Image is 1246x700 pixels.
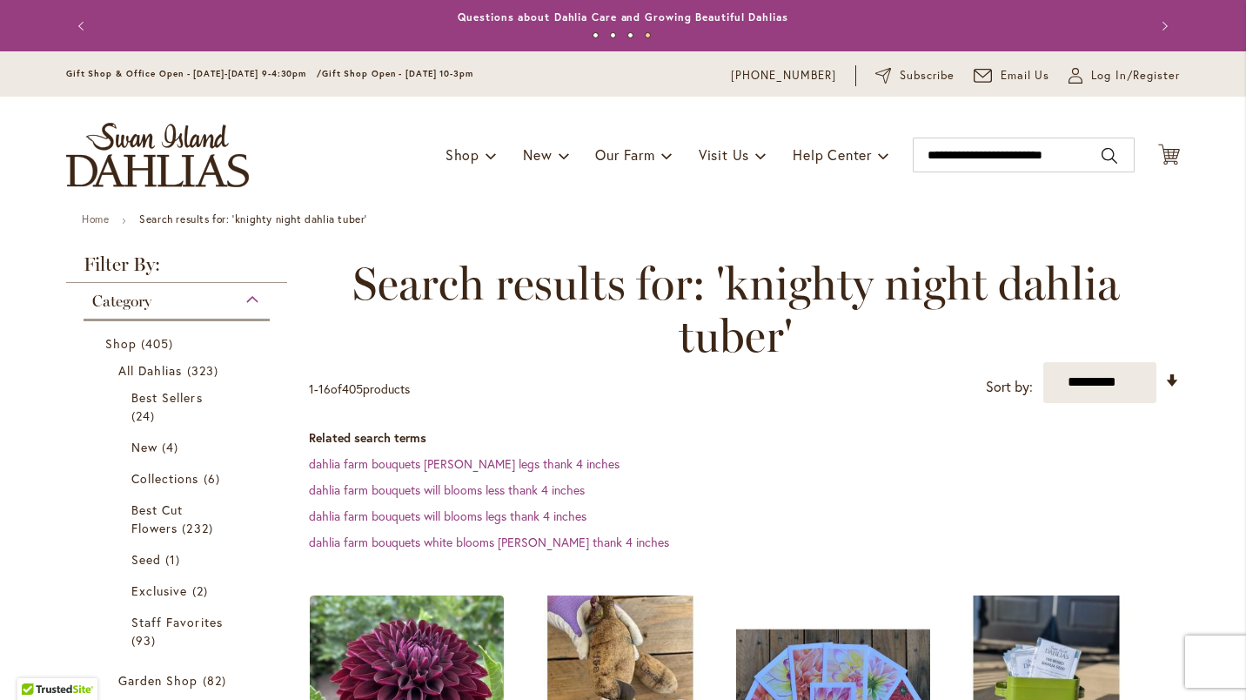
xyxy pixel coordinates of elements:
[13,638,62,687] iframe: Launch Accessibility Center
[131,470,199,487] span: Collections
[309,508,586,524] a: dahlia farm bouquets will blooms legs thank 4 inches
[1068,67,1180,84] a: Log In/Register
[900,67,955,84] span: Subscribe
[309,258,1162,362] span: Search results for: 'knighty night dahlia tuber'
[974,67,1050,84] a: Email Us
[131,389,203,406] span: Best Sellers
[131,582,187,599] span: Exclusive
[131,551,161,568] span: Seed
[66,68,322,79] span: Gift Shop & Office Open - [DATE]-[DATE] 9-4:30pm /
[165,550,184,569] span: 1
[131,550,226,569] a: Seed
[118,361,239,380] a: All Dahlias
[309,534,669,550] a: dahlia farm bouquets white blooms [PERSON_NAME] thank 4 inches
[731,67,836,84] a: [PHONE_NUMBER]
[322,68,473,79] span: Gift Shop Open - [DATE] 10-3pm
[131,582,226,600] a: Exclusive
[131,613,226,650] a: Staff Favorites
[309,375,410,403] p: - of products
[309,455,620,472] a: dahlia farm bouquets [PERSON_NAME] legs thank 4 inches
[118,672,198,689] span: Garden Shop
[645,32,651,38] button: 4 of 4
[118,671,239,690] a: Garden Shop
[192,582,212,600] span: 2
[82,212,109,225] a: Home
[699,145,749,164] span: Visit Us
[66,123,249,187] a: store logo
[204,469,224,488] span: 6
[1001,67,1050,84] span: Email Us
[627,32,633,38] button: 3 of 4
[309,429,1180,447] dt: Related search terms
[66,255,287,283] strong: Filter By:
[593,32,599,38] button: 1 of 4
[162,438,183,456] span: 4
[131,439,157,455] span: New
[131,469,226,488] a: Collections
[318,380,331,397] span: 16
[610,32,616,38] button: 2 of 4
[131,631,160,650] span: 93
[139,212,367,225] strong: Search results for: 'knighty night dahlia tuber'
[131,501,183,536] span: Best Cut Flowers
[595,145,654,164] span: Our Farm
[105,334,252,353] a: Shop
[141,334,178,353] span: 405
[1091,67,1180,84] span: Log In/Register
[92,292,151,311] span: Category
[342,380,363,397] span: 405
[986,371,1033,403] label: Sort by:
[203,671,231,690] span: 82
[523,145,552,164] span: New
[131,501,226,537] a: Best Cut Flowers
[445,145,479,164] span: Shop
[309,380,314,397] span: 1
[458,10,787,24] a: Questions about Dahlia Care and Growing Beautiful Dahlias
[105,335,137,352] span: Shop
[182,519,217,537] span: 232
[131,407,159,425] span: 24
[118,362,183,379] span: All Dahlias
[131,388,226,425] a: Best Sellers
[309,481,585,498] a: dahlia farm bouquets will blooms less thank 4 inches
[1145,9,1180,44] button: Next
[187,361,223,380] span: 323
[66,9,101,44] button: Previous
[131,438,226,456] a: New
[875,67,955,84] a: Subscribe
[793,145,872,164] span: Help Center
[131,614,223,630] span: Staff Favorites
